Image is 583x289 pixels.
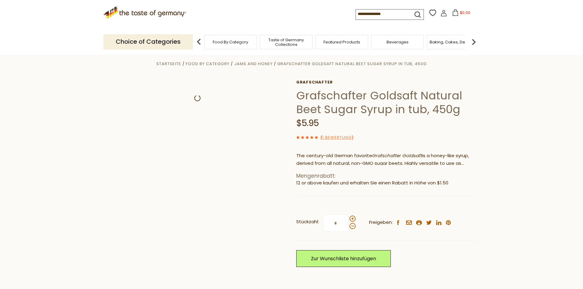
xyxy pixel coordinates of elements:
[213,40,248,44] a: Food By Category
[296,80,475,85] a: Grafschafter
[262,38,311,47] a: Taste of Germany Collections
[320,135,353,140] span: ( )
[448,9,474,18] button: $0.00
[387,40,409,44] a: Beverages
[234,61,273,67] a: Jams and Honey
[277,61,427,67] a: Grafschafter Goldsaft Natural Beet Sugar Syrup in tub, 450g
[103,34,193,49] p: Choice of Categories
[296,89,475,116] h1: Grafschafter Goldsaft Natural Beet Sugar Syrup in tub, 450g
[372,152,422,159] em: Grafschafter Goldsaft
[296,117,319,129] span: $5.95
[296,179,475,187] li: 12 or above kaufen und erhalten Sie einen Rabatt in Höhe von $1.50
[369,219,393,226] span: Freigeben:
[323,40,360,44] a: Featured Products
[430,40,477,44] a: Baking, Cakes, Desserts
[296,152,475,167] p: The century-old German favorite is a honey-like syrup, derived from all natural, non-GMO sugar be...
[193,36,205,48] img: previous arrow
[186,61,230,67] a: Food By Category
[323,215,348,232] input: Stückzahl:
[468,36,480,48] img: next arrow
[156,61,181,67] a: Startseite
[296,250,391,267] a: Zur Wunschliste hinzufügen
[460,10,470,15] span: $0.00
[296,218,319,226] strong: Stückzahl:
[296,173,475,179] h1: Mengenrabatt:
[322,135,352,141] a: 1 Bewertung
